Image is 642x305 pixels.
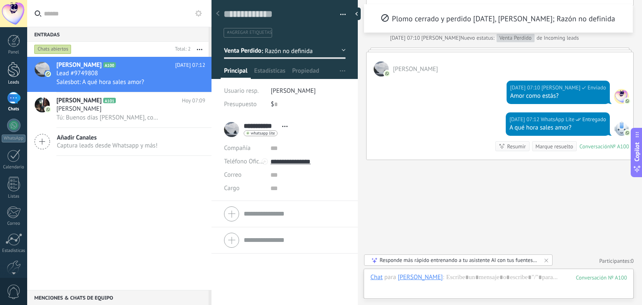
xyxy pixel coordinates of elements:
[57,142,158,150] span: Captura leads desde Whatsapp y más!
[384,71,390,76] img: com.amocrm.amocrmwa.svg
[2,165,26,170] div: Calendario
[541,115,574,124] span: WhatsApp Lite
[624,98,630,104] img: com.amocrm.amocrmwa.svg
[510,84,542,92] div: [DATE] 07:10
[541,84,580,92] span: Edison Haro (Oficina de Venta)
[261,47,263,55] span: :
[103,98,115,103] span: A101
[624,130,630,136] img: com.amocrm.amocrmwa.svg
[510,115,541,124] div: [DATE] 07:12
[103,62,115,68] span: A100
[2,135,25,142] div: WhatsApp
[271,87,316,95] span: [PERSON_NAME]
[579,143,610,150] div: Conversación
[398,273,443,281] div: Bonny Soria
[631,257,634,264] span: 0
[57,134,158,142] span: Añadir Canales
[2,50,26,55] div: Panel
[56,97,102,105] span: [PERSON_NAME]
[393,65,438,73] span: Bonny Soria
[45,107,51,112] img: icon
[510,92,606,100] div: Amor como estás?
[380,257,538,264] div: Responde más rápido entrenando a tu asistente AI con tus fuentes de datos
[588,84,606,92] span: Enviado
[385,273,396,282] span: para
[599,257,634,264] a: Participantes:0
[56,78,144,86] span: Salesbot: A qué hora sales amor?
[224,98,265,111] div: Presupuesto
[254,67,285,79] span: Estadísticas
[265,47,335,55] span: Razón no definida
[227,30,272,36] span: #agregar etiquetas
[224,182,264,195] div: Cargo
[582,115,606,124] span: Entregado
[224,87,259,95] span: Usuario resp.
[175,61,205,69] span: [DATE] 07:12
[224,100,257,108] span: Presupuesto
[172,45,191,53] div: Total: 2
[34,44,71,54] div: Chats abiertos
[2,221,26,226] div: Correo
[507,142,526,150] div: Resumir
[2,194,26,199] div: Listas
[2,107,26,112] div: Chats
[374,61,389,76] span: Bonny Soria
[271,98,346,111] div: $
[633,142,641,162] span: Copilot
[27,92,211,127] a: avataricon[PERSON_NAME]A101Hoy 07:09[PERSON_NAME]Tú: Buenos días [PERSON_NAME], como estás? Pudis...
[224,171,242,179] span: Correo
[56,69,98,78] span: Lead #9749808
[382,14,615,23] span: Plomo cerrado y perdido [DATE], [PERSON_NAME]; Razón no definida
[27,57,211,92] a: avataricon[PERSON_NAME]A100[DATE] 07:12Lead #9749808Salesbot: A qué hora sales amor?
[251,131,275,135] span: whatsapp lite
[443,273,444,282] span: :
[614,121,629,136] span: WhatsApp Lite
[460,34,579,42] div: de Incoming leads
[191,42,209,57] button: Más
[460,34,494,42] span: Nuevo estatus:
[27,290,209,305] div: Menciones & Chats de equipo
[576,274,627,281] div: 100
[610,143,629,150] div: № A100
[497,34,535,42] div: Venta Perdido
[224,158,267,165] span: Teléfono Oficina
[224,155,264,168] button: Teléfono Oficina
[56,105,102,113] span: [PERSON_NAME]
[352,8,361,20] div: Ocultar
[224,185,239,191] span: Cargo
[224,84,265,98] div: Usuario resp.
[2,248,26,254] div: Estadísticas
[535,142,573,150] div: Marque resuelto
[56,61,102,69] span: [PERSON_NAME]
[390,34,421,42] div: [DATE] 07:10
[224,67,247,79] span: Principal
[27,27,209,42] div: Entradas
[421,34,460,41] span: Edison Haro
[2,80,26,85] div: Leads
[292,67,319,79] span: Propiedad
[614,89,629,104] span: Edison Haro
[56,114,159,122] span: Tú: Buenos días [PERSON_NAME], como estás? Pudiste ir a Tonsupa? Estoy pendiente y emocionado por...
[510,124,606,132] div: A qué hora sales amor?
[224,168,242,182] button: Correo
[45,71,51,77] img: icon
[182,97,205,105] span: Hoy 07:09
[224,142,264,155] div: Compañía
